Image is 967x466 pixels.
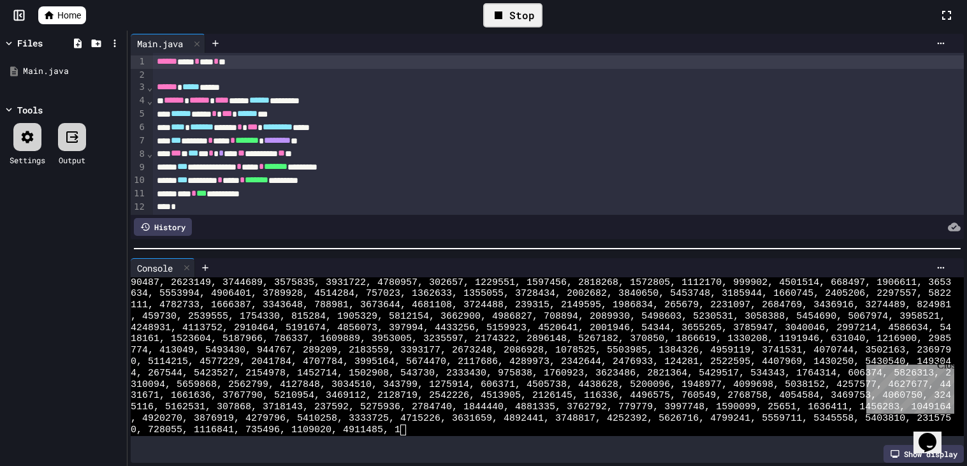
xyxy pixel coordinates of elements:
div: 7 [131,135,147,148]
div: 3 [131,81,147,94]
div: Stop [483,3,542,27]
span: 310094, 5659868, 2562799, 4127848, 3034510, 343799, 1275914, 606371, 4505738, 4438628, 5200096, 1... [131,379,951,391]
div: Tools [17,103,43,117]
span: 90487, 2623149, 3744689, 3575835, 3931722, 4780957, 302657, 1229551, 1597456, 2818268, 1572805, 1... [131,277,951,289]
span: 18161, 1523604, 5187966, 786337, 1609889, 3953005, 3235597, 2174322, 2896148, 5267182, 370850, 18... [131,333,951,345]
span: Fold line [147,149,153,159]
div: History [134,218,192,236]
div: Console [131,261,179,275]
div: 5 [131,108,147,121]
span: 111, 4782733, 1666387, 3343648, 788981, 3673644, 4681108, 3724488, 239315, 2149595, 1986834, 2656... [131,300,951,311]
div: Console [131,258,195,277]
div: 4 [131,94,147,108]
span: , 459730, 2539555, 1754330, 815284, 1905329, 5812154, 3662900, 4986827, 708894, 2089930, 5498603,... [131,311,945,323]
iframe: chat widget [913,415,954,453]
span: 634, 5553994, 4906401, 3789928, 4514284, 757023, 1362633, 1355055, 3728434, 2002682, 3840650, 545... [131,288,951,300]
span: 4248931, 4113752, 2910464, 5191674, 4856073, 397994, 4433256, 5159923, 4520641, 2001946, 54344, 3... [131,323,951,334]
span: , 4920270, 3876919, 4279796, 5410258, 3333725, 4715226, 3631659, 4892441, 3748817, 4252392, 56267... [131,413,951,425]
iframe: chat widget [861,360,954,414]
a: Home [38,6,86,24]
div: 2 [131,69,147,82]
div: Chat with us now!Close [5,5,88,81]
span: 31671, 1661636, 3767790, 5210954, 3469112, 2128719, 2542226, 4513905, 2126145, 116336, 4496575, 7... [131,390,951,402]
span: 0, 5114215, 4577229, 2041784, 4707784, 3995164, 5674470, 2117686, 4289973, 2342644, 2476933, 1242... [131,356,951,368]
div: Output [59,154,85,166]
span: Home [57,9,81,22]
div: Settings [10,154,45,166]
div: Files [17,36,43,50]
div: 6 [131,121,147,135]
span: 0, 728055, 1116841, 735496, 1109020, 4911485, 1 [131,425,400,436]
div: Show display [883,445,964,463]
div: Main.java [23,65,122,78]
div: 9 [131,161,147,175]
span: 5116, 5162531, 307868, 3718143, 237592, 5275936, 2784740, 1844440, 4881335, 3762792, 779779, 3997... [131,402,951,413]
div: 10 [131,174,147,187]
span: Fold line [147,82,153,92]
span: 774, 413049, 5493430, 944767, 289209, 2183559, 3393177, 2673248, 2086928, 1078525, 5503985, 13843... [131,345,951,356]
div: 8 [131,148,147,161]
div: 1 [131,55,147,69]
div: Main.java [131,34,205,53]
div: 13 [131,214,147,227]
div: Main.java [131,37,189,50]
div: 11 [131,187,147,201]
span: Fold line [147,96,153,106]
div: 12 [131,201,147,214]
span: 4, 267544, 5423527, 2154978, 1452714, 1502908, 543730, 2333430, 975838, 1760923, 3623486, 2821364... [131,368,951,379]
